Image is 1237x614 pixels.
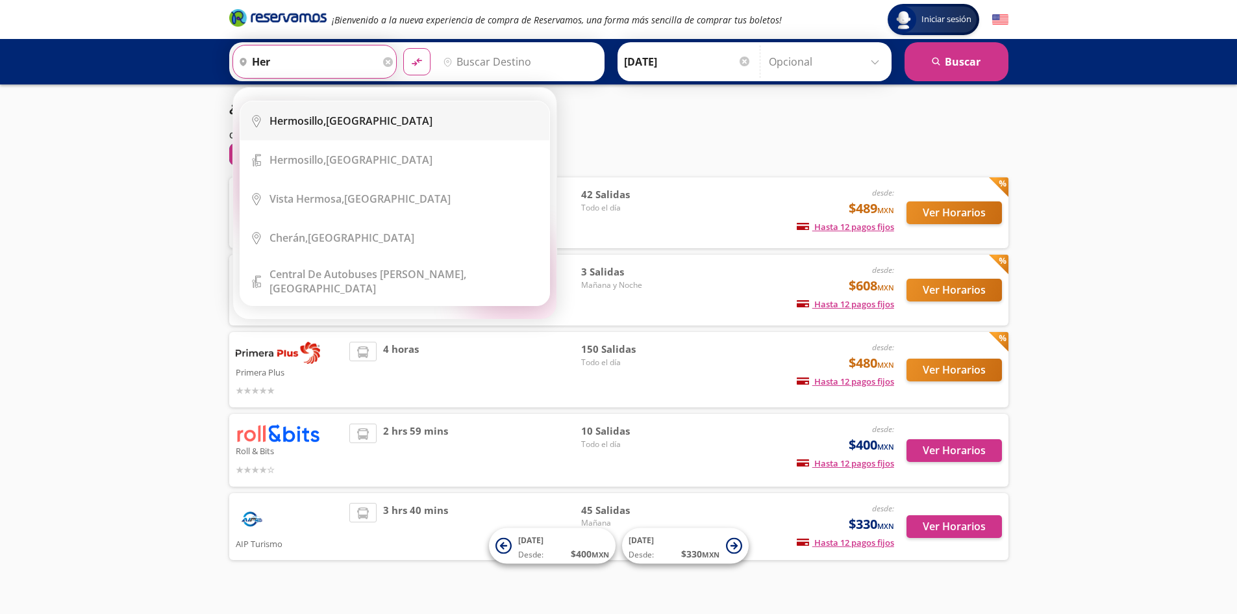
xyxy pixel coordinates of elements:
[797,376,894,387] span: Hasta 12 pagos fijos
[269,114,326,128] b: Hermosillo,
[229,8,327,27] i: Brand Logo
[269,192,344,206] b: Vista Hermosa,
[581,439,672,450] span: Todo el día
[581,187,672,202] span: 42 Salidas
[581,424,672,439] span: 10 Salidas
[269,153,326,167] b: Hermosillo,
[849,353,894,373] span: $480
[383,503,448,551] span: 3 hrs 40 mins
[877,360,894,370] small: MXN
[622,528,749,564] button: [DATE]Desde:$330MXN
[236,424,320,442] img: Roll & Bits
[916,13,977,26] span: Iniciar sesión
[629,535,654,546] span: [DATE]
[236,535,344,551] p: AIP Turismo
[906,439,1002,462] button: Ver Horarios
[269,114,432,128] div: [GEOGRAPHIC_DATA]
[269,153,432,167] div: [GEOGRAPHIC_DATA]
[518,549,544,561] span: Desde:
[905,42,1008,81] button: Buscar
[236,442,344,458] p: Roll & Bits
[877,442,894,452] small: MXN
[681,547,719,561] span: $ 330
[624,45,751,78] input: Elegir Fecha
[877,205,894,215] small: MXN
[872,424,894,435] em: desde:
[797,537,894,548] span: Hasta 12 pagos fijos
[581,279,672,291] span: Mañana y Noche
[906,359,1002,381] button: Ver Horarios
[769,45,885,78] input: Opcional
[229,8,327,31] a: Brand Logo
[592,550,609,559] small: MXN
[872,187,894,198] em: desde:
[877,521,894,531] small: MXN
[797,457,894,469] span: Hasta 12 pagos fijos
[383,342,419,398] span: 4 horas
[236,503,268,535] img: AIP Turismo
[629,549,654,561] span: Desde:
[229,143,289,166] button: 0Filtros
[849,435,894,455] span: $400
[489,528,616,564] button: [DATE]Desde:$400MXN
[518,535,544,546] span: [DATE]
[236,342,320,364] img: Primera Plus
[269,267,466,281] b: Central de Autobuses [PERSON_NAME],
[581,264,672,279] span: 3 Salidas
[906,279,1002,301] button: Ver Horarios
[581,503,672,518] span: 45 Salidas
[906,515,1002,538] button: Ver Horarios
[872,503,894,514] em: desde:
[872,342,894,353] em: desde:
[702,550,719,559] small: MXN
[229,130,275,142] p: Ordenar por
[797,221,894,233] span: Hasta 12 pagos fijos
[877,283,894,292] small: MXN
[872,264,894,275] em: desde:
[571,547,609,561] span: $ 400
[269,231,414,245] div: [GEOGRAPHIC_DATA]
[581,342,672,357] span: 150 Salidas
[269,231,308,245] b: Cherán,
[269,267,540,296] div: [GEOGRAPHIC_DATA]
[332,14,782,26] em: ¡Bienvenido a la nueva experiencia de compra de Reservamos, una forma más sencilla de comprar tus...
[383,424,448,476] span: 2 hrs 59 mins
[849,515,894,534] span: $330
[581,517,672,529] span: Mañana
[229,97,413,117] p: ¿Con qué línea quieres salir?
[233,45,380,78] input: Buscar Origen
[236,364,344,379] p: Primera Plus
[581,202,672,214] span: Todo el día
[849,276,894,296] span: $608
[797,298,894,310] span: Hasta 12 pagos fijos
[906,201,1002,224] button: Ver Horarios
[269,192,451,206] div: [GEOGRAPHIC_DATA]
[992,12,1008,28] button: English
[849,199,894,218] span: $489
[438,45,597,78] input: Buscar Destino
[581,357,672,368] span: Todo el día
